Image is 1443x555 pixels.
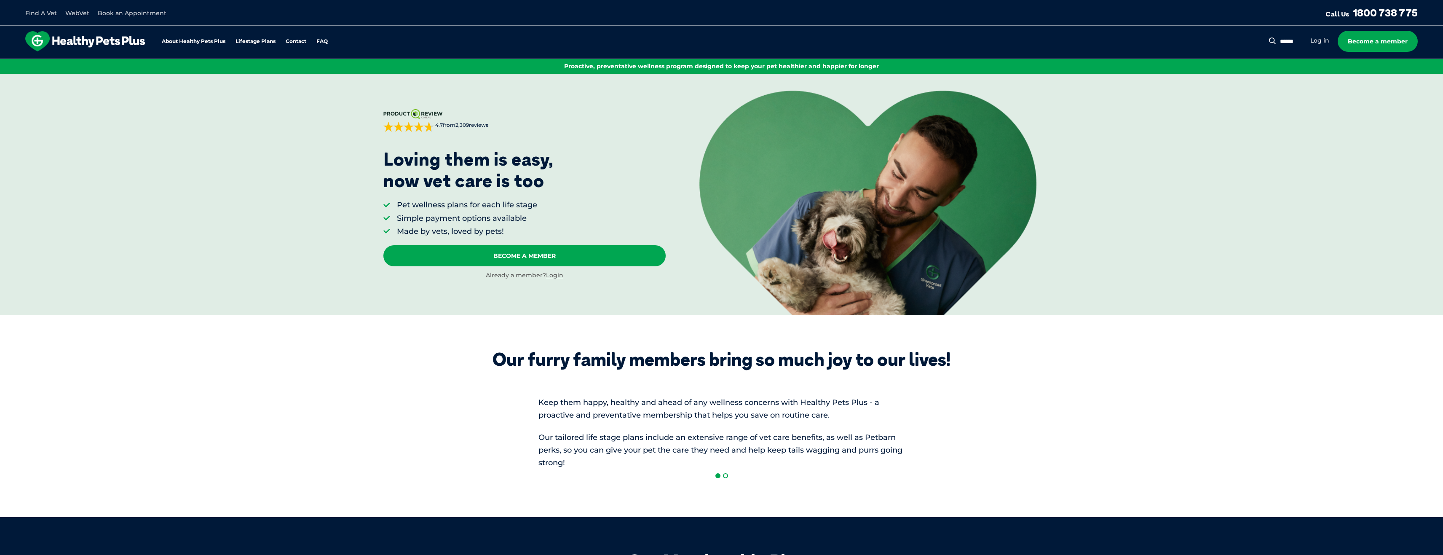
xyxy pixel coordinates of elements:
a: About Healthy Pets Plus [162,39,225,44]
a: Become a member [1338,31,1418,52]
span: Proactive, preventative wellness program designed to keep your pet healthier and happier for longer [564,62,879,70]
img: hpp-logo [25,31,145,51]
span: Our tailored life stage plans include an extensive range of vet care benefits, as well as Petbarn... [538,433,902,467]
span: Call Us [1325,10,1349,18]
li: Made by vets, loved by pets! [397,226,537,237]
p: Loving them is easy, now vet care is too [383,149,554,191]
a: Log in [1310,37,1329,45]
a: Lifestage Plans [236,39,276,44]
img: <p>Loving them is easy, <br /> now vet care is too</p> [699,91,1036,315]
a: Call Us1800 738 775 [1325,6,1418,19]
a: Login [546,271,563,279]
div: Our furry family members bring so much joy to our lives! [493,349,950,370]
span: Keep them happy, healthy and ahead of any wellness concerns with Healthy Pets Plus - a proactive ... [538,398,879,420]
a: Book an Appointment [98,9,166,17]
a: Become A Member [383,245,666,266]
strong: 4.7 [435,122,443,128]
li: Simple payment options available [397,213,537,224]
div: 4.7 out of 5 stars [383,122,434,132]
span: 2,309 reviews [455,122,488,128]
button: Search [1267,37,1278,45]
a: Contact [286,39,306,44]
a: Find A Vet [25,9,57,17]
span: from [434,122,488,129]
li: Pet wellness plans for each life stage [397,200,537,210]
a: WebVet [65,9,89,17]
a: 4.7from2,309reviews [383,109,666,132]
div: Already a member? [383,271,666,280]
a: FAQ [316,39,328,44]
